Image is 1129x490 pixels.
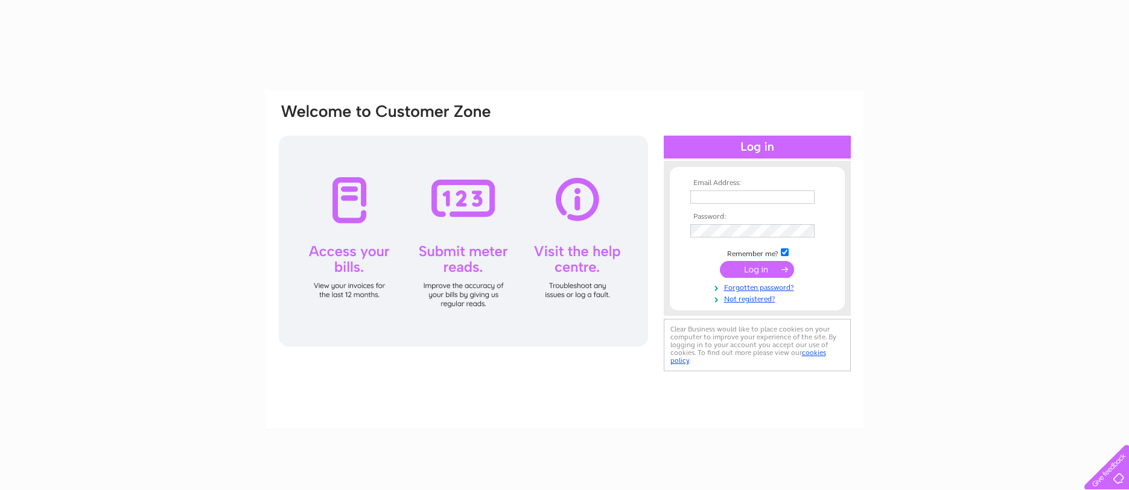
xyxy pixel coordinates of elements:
[687,179,827,187] th: Email Address:
[670,348,826,365] a: cookies policy
[690,292,827,304] a: Not registered?
[720,261,794,278] input: Submit
[664,319,851,371] div: Clear Business would like to place cookies on your computer to improve your experience of the sit...
[690,281,827,292] a: Forgotten password?
[687,213,827,221] th: Password:
[687,247,827,259] td: Remember me?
